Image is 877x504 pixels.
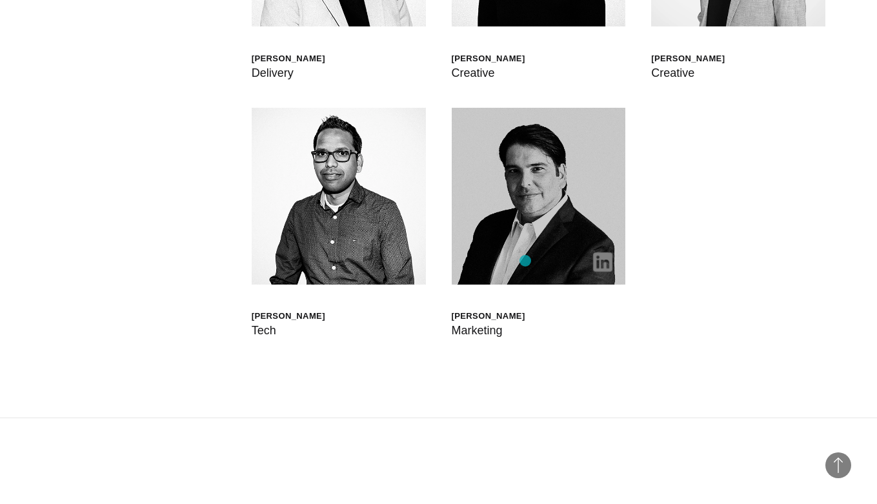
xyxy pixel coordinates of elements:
img: Santhana Krishnan [252,108,426,285]
div: [PERSON_NAME] [252,53,325,64]
div: Delivery [252,64,325,82]
img: linkedin-born.png [593,252,612,272]
div: [PERSON_NAME] [452,310,525,321]
div: [PERSON_NAME] [252,310,325,321]
div: [PERSON_NAME] [452,53,525,64]
div: Marketing [452,321,525,339]
div: Tech [252,321,325,339]
button: Back to Top [825,452,851,478]
img: Mauricio Sauma [452,108,626,285]
div: Creative [651,64,725,82]
div: [PERSON_NAME] [651,53,725,64]
div: Creative [452,64,525,82]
